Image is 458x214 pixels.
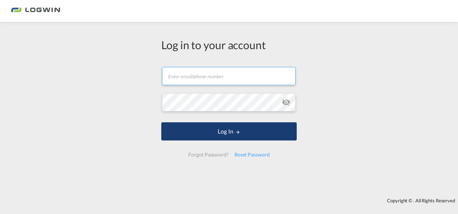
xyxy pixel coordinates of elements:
[161,37,297,52] div: Log in to your account
[282,98,291,107] md-icon: icon-eye-off
[161,122,297,140] button: LOGIN
[185,148,231,161] div: Forgot Password?
[162,67,296,85] input: Enter email/phone number
[232,148,273,161] div: Reset Password
[11,3,60,19] img: 2761ae10d95411efa20a1f5e0282d2d7.png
